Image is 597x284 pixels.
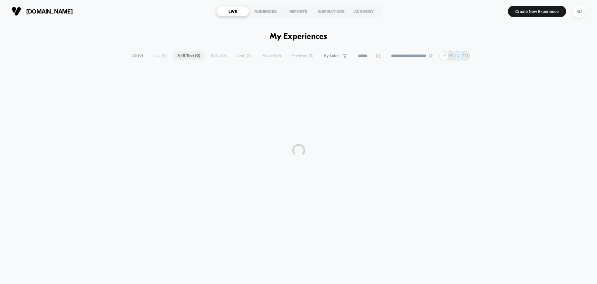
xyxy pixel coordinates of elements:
h1: My Experiences [270,32,327,41]
img: end [429,54,433,58]
p: EM [462,53,468,58]
button: [DOMAIN_NAME] [10,6,75,16]
button: Create New Experience [508,6,566,17]
span: All ( 0 ) [127,51,148,60]
div: INSPIRATIONS [315,6,348,16]
div: RD [573,5,585,18]
div: + 9 [439,51,449,60]
span: [DOMAIN_NAME] [26,8,73,15]
p: S. [456,53,460,58]
span: By Label [324,53,340,58]
div: REPORTS [282,6,315,16]
div: ACADEMY [348,6,380,16]
p: RD [448,53,454,58]
div: LIVE [216,6,249,16]
div: AUDIENCES [249,6,282,16]
img: Visually logo [12,6,21,16]
button: RD [571,5,587,18]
